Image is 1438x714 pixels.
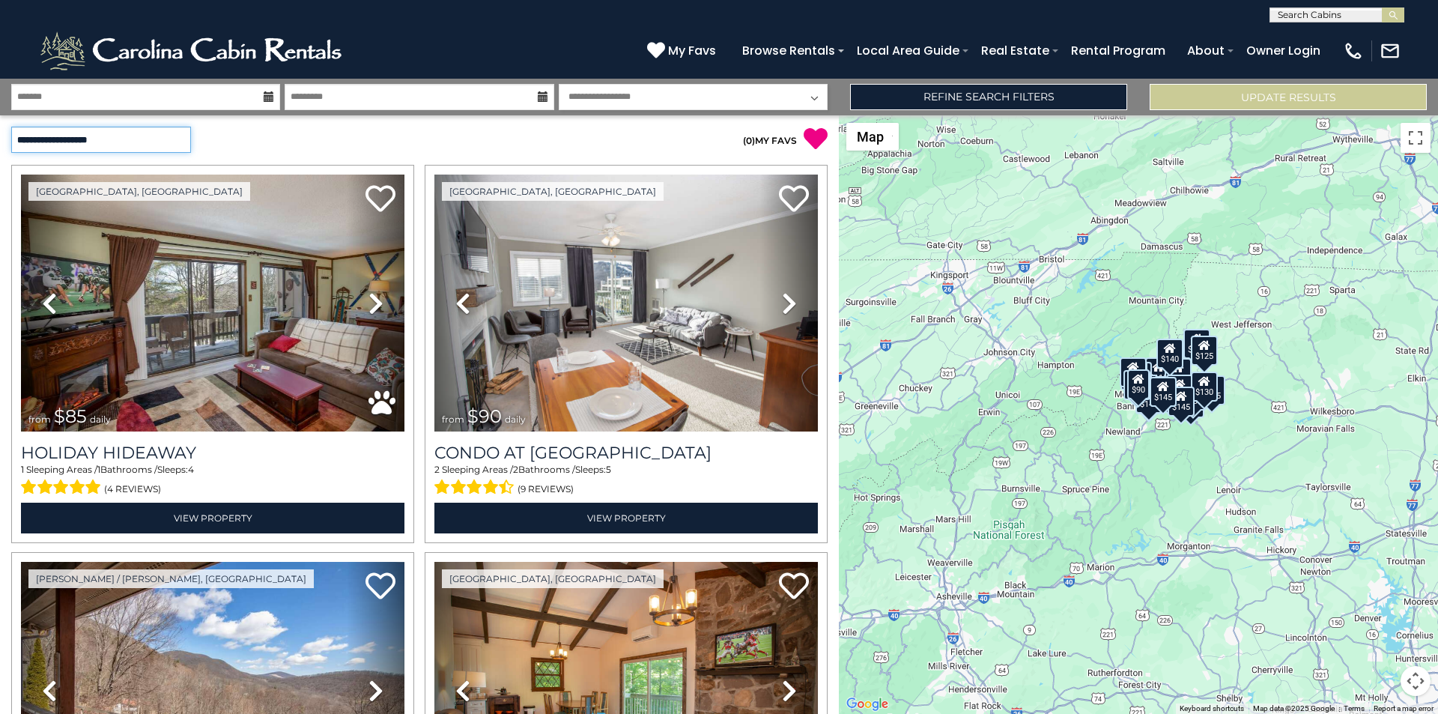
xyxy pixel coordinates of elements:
[505,414,526,425] span: daily
[1127,369,1150,399] div: $90
[779,571,809,603] a: Add to favorites
[21,464,24,475] span: 1
[843,695,892,714] a: Open this area in Google Maps (opens a new window)
[606,464,611,475] span: 5
[37,28,348,73] img: White-1-2.png
[735,37,843,64] a: Browse Rentals
[1380,40,1401,61] img: mail-regular-white.png
[1180,37,1232,64] a: About
[1239,37,1328,64] a: Owner Login
[28,414,51,425] span: from
[1180,704,1244,714] button: Keyboard shortcuts
[54,405,87,427] span: $85
[442,414,464,425] span: from
[21,503,404,533] a: View Property
[1374,704,1434,713] a: Report a map error
[434,503,818,533] a: View Property
[1150,377,1177,407] div: $145
[1150,84,1427,110] button: Update Results
[1177,387,1204,417] div: $125
[434,443,818,463] a: Condo at [GEOGRAPHIC_DATA]
[779,184,809,216] a: Add to favorites
[21,175,404,432] img: thumbnail_163267576.jpeg
[1135,384,1162,414] div: $140
[1145,357,1172,387] div: $115
[850,84,1127,110] a: Refine Search Filters
[1401,123,1431,153] button: Toggle fullscreen view
[1253,704,1335,713] span: Map data ©2025 Google
[513,464,518,475] span: 2
[846,123,899,151] button: Change map style
[104,479,161,499] span: (4 reviews)
[746,135,752,146] span: 0
[857,129,884,145] span: Map
[434,464,440,475] span: 2
[97,464,100,475] span: 1
[21,443,404,463] a: Holiday Hideaway
[1343,40,1364,61] img: phone-regular-white.png
[188,464,194,475] span: 4
[668,41,716,60] span: My Favs
[1198,375,1225,405] div: $115
[434,443,818,463] h3: Condo at Pinnacle Inn Resort
[1135,384,1162,414] div: $140
[974,37,1057,64] a: Real Estate
[1166,375,1193,405] div: $140
[1191,336,1218,366] div: $125
[434,463,818,499] div: Sleeping Areas / Bathrooms / Sleeps:
[843,695,892,714] img: Google
[743,135,797,146] a: (0)MY FAVS
[1120,357,1147,387] div: $125
[21,463,404,499] div: Sleeping Areas / Bathrooms / Sleeps:
[1401,666,1431,696] button: Map camera controls
[365,571,395,603] a: Add to favorites
[1183,329,1210,359] div: $110
[434,175,818,432] img: thumbnail_163280808.jpeg
[518,479,574,499] span: (9 reviews)
[647,41,720,61] a: My Favs
[1123,369,1150,399] div: $145
[1064,37,1173,64] a: Rental Program
[1168,387,1195,417] div: $145
[1191,372,1218,402] div: $130
[442,182,664,201] a: [GEOGRAPHIC_DATA], [GEOGRAPHIC_DATA]
[442,569,664,588] a: [GEOGRAPHIC_DATA], [GEOGRAPHIC_DATA]
[365,184,395,216] a: Add to favorites
[743,135,755,146] span: ( )
[1156,339,1183,369] div: $140
[849,37,967,64] a: Local Area Guide
[28,182,250,201] a: [GEOGRAPHIC_DATA], [GEOGRAPHIC_DATA]
[90,414,111,425] span: daily
[1344,704,1365,713] a: Terms
[467,405,502,427] span: $90
[1165,358,1192,388] div: $135
[28,569,314,588] a: [PERSON_NAME] / [PERSON_NAME], [GEOGRAPHIC_DATA]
